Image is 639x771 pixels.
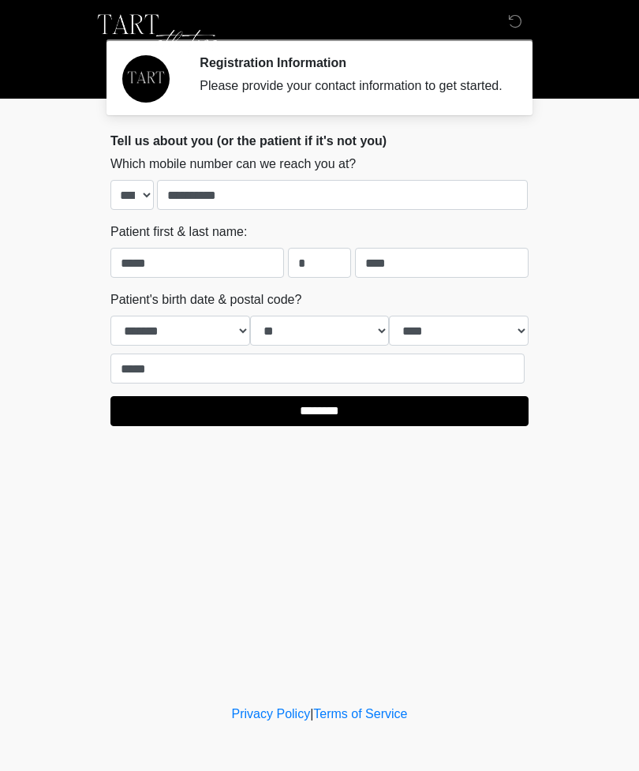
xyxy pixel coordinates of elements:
a: Terms of Service [313,707,407,720]
label: Patient's birth date & postal code? [110,290,301,309]
label: Patient first & last name: [110,223,247,241]
img: Agent Avatar [122,55,170,103]
h2: Tell us about you (or the patient if it's not you) [110,133,529,148]
label: Which mobile number can we reach you at? [110,155,356,174]
div: Please provide your contact information to get started. [200,77,505,95]
a: | [310,707,313,720]
img: TART Aesthetics, LLC Logo [95,12,220,59]
a: Privacy Policy [232,707,311,720]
